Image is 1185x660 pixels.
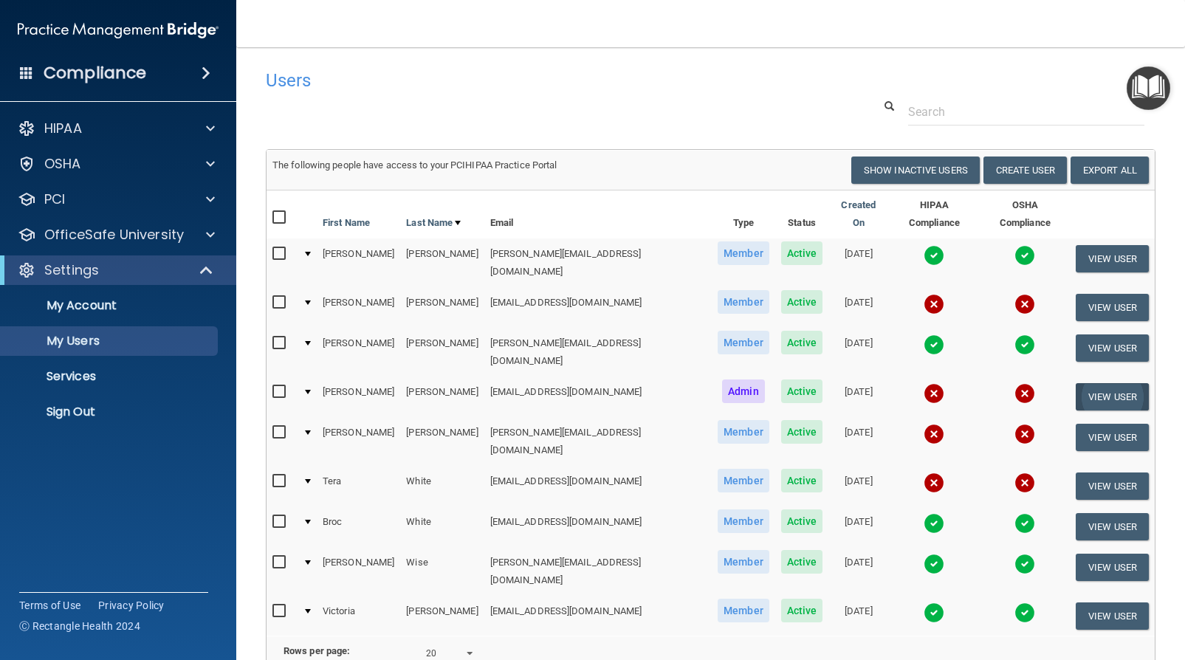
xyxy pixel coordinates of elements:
th: Type [712,190,775,238]
span: Active [781,331,823,354]
h4: Users [266,71,775,90]
span: Member [718,420,769,444]
span: Member [718,331,769,354]
td: [PERSON_NAME] [317,287,400,328]
img: cross.ca9f0e7f.svg [1014,424,1035,444]
h4: Compliance [44,63,146,83]
td: [PERSON_NAME] [400,238,484,287]
img: tick.e7d51cea.svg [924,334,944,355]
a: PCI [18,190,215,208]
td: [PERSON_NAME][EMAIL_ADDRESS][DOMAIN_NAME] [484,238,712,287]
p: PCI [44,190,65,208]
span: Member [718,509,769,533]
td: [DATE] [828,328,888,377]
span: Active [781,599,823,622]
button: View User [1076,513,1149,540]
th: Email [484,190,712,238]
a: Privacy Policy [98,598,165,613]
button: View User [1076,602,1149,630]
td: [PERSON_NAME] [317,547,400,596]
p: My Users [10,334,211,348]
span: Active [781,290,823,314]
td: [DATE] [828,596,888,636]
a: First Name [323,214,370,232]
button: View User [1076,245,1149,272]
td: [PERSON_NAME] [400,328,484,377]
button: View User [1076,334,1149,362]
p: OfficeSafe University [44,226,184,244]
p: Settings [44,261,99,279]
img: PMB logo [18,16,219,45]
td: [PERSON_NAME] [400,417,484,466]
td: [PERSON_NAME] [400,287,484,328]
span: The following people have access to your PCIHIPAA Practice Portal [272,159,557,171]
td: [EMAIL_ADDRESS][DOMAIN_NAME] [484,377,712,417]
td: White [400,506,484,547]
p: Services [10,369,211,384]
a: HIPAA [18,120,215,137]
img: cross.ca9f0e7f.svg [1014,472,1035,493]
span: Member [718,599,769,622]
td: [EMAIL_ADDRESS][DOMAIN_NAME] [484,596,712,636]
td: [DATE] [828,547,888,596]
td: [EMAIL_ADDRESS][DOMAIN_NAME] [484,287,712,328]
button: View User [1076,554,1149,581]
span: Active [781,509,823,533]
button: View User [1076,294,1149,321]
span: Member [718,469,769,492]
button: View User [1076,472,1149,500]
td: [PERSON_NAME][EMAIL_ADDRESS][DOMAIN_NAME] [484,547,712,596]
span: Admin [722,379,765,403]
td: [PERSON_NAME] [400,377,484,417]
img: tick.e7d51cea.svg [1014,245,1035,266]
span: Active [781,550,823,574]
button: Show Inactive Users [851,157,980,184]
img: tick.e7d51cea.svg [1014,554,1035,574]
span: Active [781,379,823,403]
button: Create User [983,157,1067,184]
span: Member [718,241,769,265]
td: [DATE] [828,377,888,417]
td: [PERSON_NAME] [317,417,400,466]
p: HIPAA [44,120,82,137]
img: cross.ca9f0e7f.svg [924,472,944,493]
img: tick.e7d51cea.svg [924,554,944,574]
td: Broc [317,506,400,547]
button: View User [1076,383,1149,410]
b: Rows per page: [284,645,350,656]
img: tick.e7d51cea.svg [1014,513,1035,534]
span: Active [781,469,823,492]
a: OSHA [18,155,215,173]
img: cross.ca9f0e7f.svg [924,294,944,314]
input: Search [908,98,1144,126]
img: cross.ca9f0e7f.svg [1014,383,1035,404]
span: Active [781,420,823,444]
a: Last Name [406,214,461,232]
th: Status [775,190,829,238]
td: [PERSON_NAME] [317,238,400,287]
td: [EMAIL_ADDRESS][DOMAIN_NAME] [484,466,712,506]
img: tick.e7d51cea.svg [924,513,944,534]
span: Member [718,550,769,574]
td: Tera [317,466,400,506]
img: tick.e7d51cea.svg [1014,602,1035,623]
td: [EMAIL_ADDRESS][DOMAIN_NAME] [484,506,712,547]
img: tick.e7d51cea.svg [924,602,944,623]
button: View User [1076,424,1149,451]
span: Active [781,241,823,265]
p: Sign Out [10,405,211,419]
a: Terms of Use [19,598,80,613]
td: [PERSON_NAME][EMAIL_ADDRESS][DOMAIN_NAME] [484,328,712,377]
td: [PERSON_NAME] [317,377,400,417]
p: OSHA [44,155,81,173]
th: HIPAA Compliance [888,190,980,238]
td: [DATE] [828,417,888,466]
td: Victoria [317,596,400,636]
a: OfficeSafe University [18,226,215,244]
td: [DATE] [828,238,888,287]
span: Ⓒ Rectangle Health 2024 [19,619,140,633]
img: cross.ca9f0e7f.svg [1014,294,1035,314]
span: Member [718,290,769,314]
a: Created On [834,196,882,232]
button: Open Resource Center [1127,66,1170,110]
